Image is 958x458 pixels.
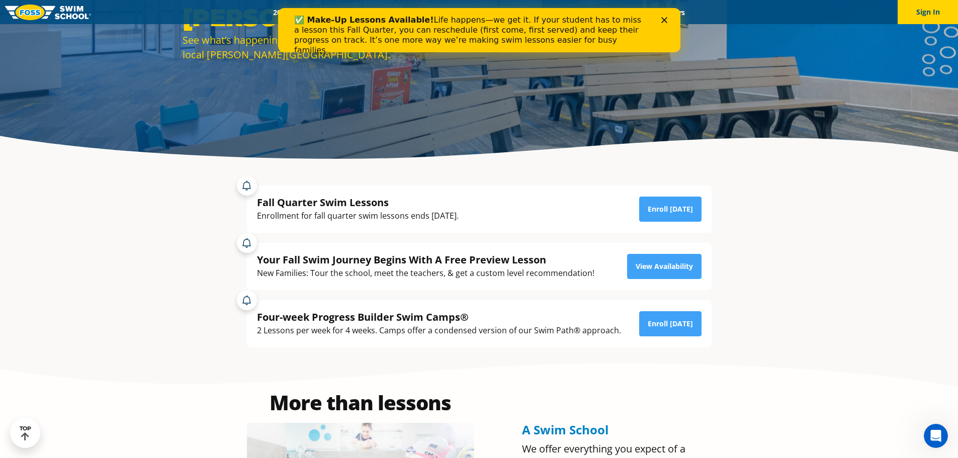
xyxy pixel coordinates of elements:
a: View Availability [627,254,702,279]
div: New Families: Tour the school, meet the teachers, & get a custom level recommendation! [257,266,594,280]
div: TOP [20,425,31,441]
h2: More than lessons [247,393,474,413]
div: Close [383,9,393,15]
b: ✅ Make-Up Lessons Available! [16,7,155,17]
a: Swim Path® Program [370,8,458,17]
iframe: Intercom live chat [924,424,948,448]
img: FOSS Swim School Logo [5,5,91,20]
a: Enroll [DATE] [639,197,702,222]
a: Schools [327,8,370,17]
a: Enroll [DATE] [639,311,702,336]
span: A Swim School [522,421,608,438]
div: Fall Quarter Swim Lessons [257,196,459,209]
a: 2025 Calendar [265,8,327,17]
div: Your Fall Swim Journey Begins With A Free Preview Lesson [257,253,594,266]
div: Enrollment for fall quarter swim lessons ends [DATE]. [257,209,459,223]
div: 2 Lessons per week for 4 weeks. Camps offer a condensed version of our Swim Path® approach. [257,324,621,337]
a: Swim Like [PERSON_NAME] [514,8,621,17]
a: Blog [620,8,652,17]
iframe: Intercom live chat banner [278,8,680,52]
div: Four-week Progress Builder Swim Camps® [257,310,621,324]
div: See what’s happening and find reasons to hit the water at your local [PERSON_NAME][GEOGRAPHIC_DATA]. [183,33,474,62]
div: Life happens—we get it. If your student has to miss a lesson this Fall Quarter, you can reschedul... [16,7,370,47]
a: Careers [652,8,693,17]
a: About FOSS [458,8,514,17]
